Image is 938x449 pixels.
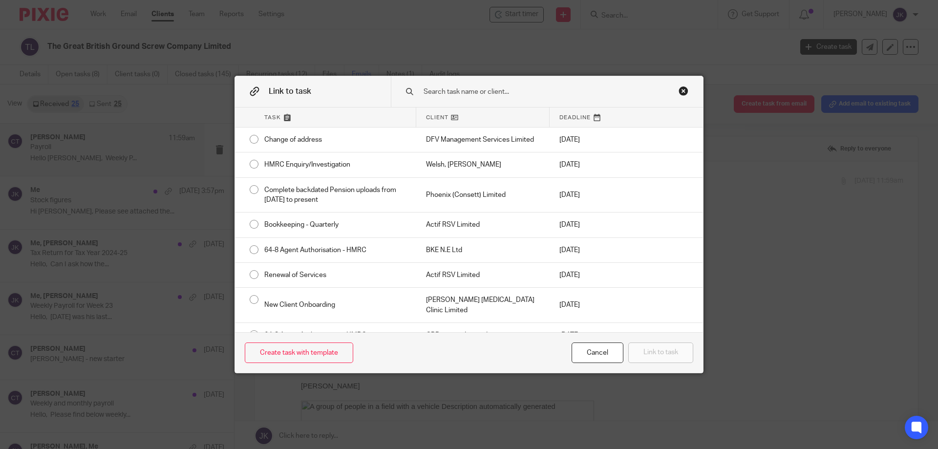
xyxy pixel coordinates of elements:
[550,323,626,347] div: [DATE]
[255,238,416,262] div: 64-8 Agent Authorisation - HMRC
[679,86,688,96] div: Close this dialog window
[255,178,416,213] div: Complete backdated Pension uploads from [DATE] to present
[416,288,550,322] div: Mark as done
[416,152,550,177] div: Mark as done
[97,57,105,64] img: tab_keywords_by_traffic_grey.svg
[550,263,626,287] div: [DATE]
[423,86,658,97] input: Search task name or client...
[255,213,416,237] div: Bookkeeping - Quarterly
[245,342,353,363] a: Create task with template
[426,113,448,122] span: Client
[550,288,626,322] div: [DATE]
[416,213,550,237] div: Mark as done
[550,178,626,213] div: [DATE]
[416,178,550,213] div: Mark as done
[16,25,23,33] img: website_grey.svg
[264,113,281,122] span: Task
[255,128,416,152] div: Change of address
[416,238,550,262] div: Mark as done
[416,263,550,287] div: Mark as done
[550,152,626,177] div: [DATE]
[108,58,165,64] div: Keywords by Traffic
[416,128,550,152] div: Mark as done
[255,263,416,287] div: Renewal of Services
[550,213,626,237] div: [DATE]
[550,128,626,152] div: [DATE]
[628,342,693,363] button: Link to task
[550,238,626,262] div: [DATE]
[255,323,416,347] div: 64-8 Agent Authorisation - HMRC
[255,152,416,177] div: HMRC Enquiry/Investigation
[26,57,34,64] img: tab_domain_overview_orange.svg
[37,58,87,64] div: Domain Overview
[255,288,416,322] div: New Client Onboarding
[16,16,23,23] img: logo_orange.svg
[559,113,591,122] span: Deadline
[269,87,311,95] span: Link to task
[416,323,550,347] div: Mark as done
[572,342,623,363] div: Close this dialog window
[25,25,107,33] div: Domain: [DOMAIN_NAME]
[27,16,48,23] div: v 4.0.25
